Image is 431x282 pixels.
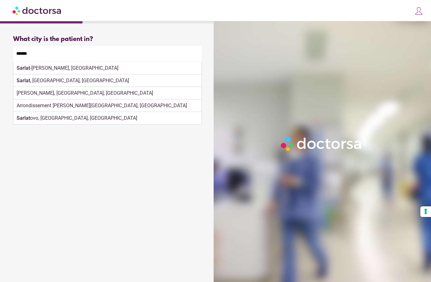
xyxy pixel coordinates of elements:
div: [PERSON_NAME], [GEOGRAPHIC_DATA], [GEOGRAPHIC_DATA] [13,87,201,99]
div: , [GEOGRAPHIC_DATA], [GEOGRAPHIC_DATA] [13,74,201,87]
div: Arrondissement [PERSON_NAME][GEOGRAPHIC_DATA], [GEOGRAPHIC_DATA] [13,99,201,112]
div: -[PERSON_NAME], [GEOGRAPHIC_DATA] [13,62,201,74]
img: Logo-Doctorsa-trans-White-partial-flat.png [278,134,365,153]
div: ovo, [GEOGRAPHIC_DATA], [GEOGRAPHIC_DATA] [13,112,201,124]
img: icons8-customer-100.png [414,7,423,15]
div: Make sure the city you pick is where you need assistance. [13,61,202,75]
strong: Sarlat [17,78,30,83]
button: Your consent preferences for tracking technologies [420,206,431,217]
strong: Sarlat [17,115,30,121]
strong: Sarlat [17,65,30,71]
img: Doctorsa.com [13,3,62,18]
div: What city is the patient in? [13,36,202,43]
